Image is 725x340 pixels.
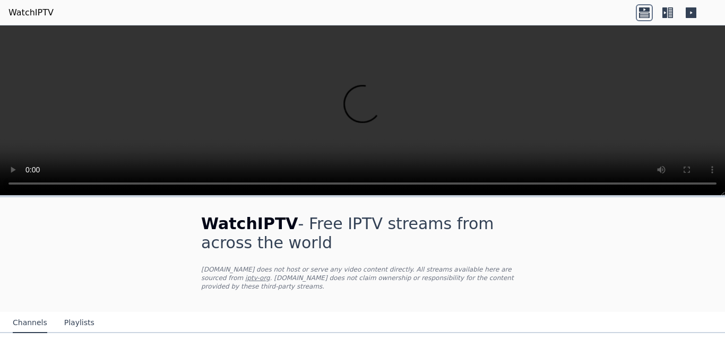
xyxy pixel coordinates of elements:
a: WatchIPTV [8,6,54,19]
span: WatchIPTV [201,214,298,233]
p: [DOMAIN_NAME] does not host or serve any video content directly. All streams available here are s... [201,265,524,291]
button: Playlists [64,313,94,333]
h1: - Free IPTV streams from across the world [201,214,524,252]
button: Channels [13,313,47,333]
a: iptv-org [245,274,270,282]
